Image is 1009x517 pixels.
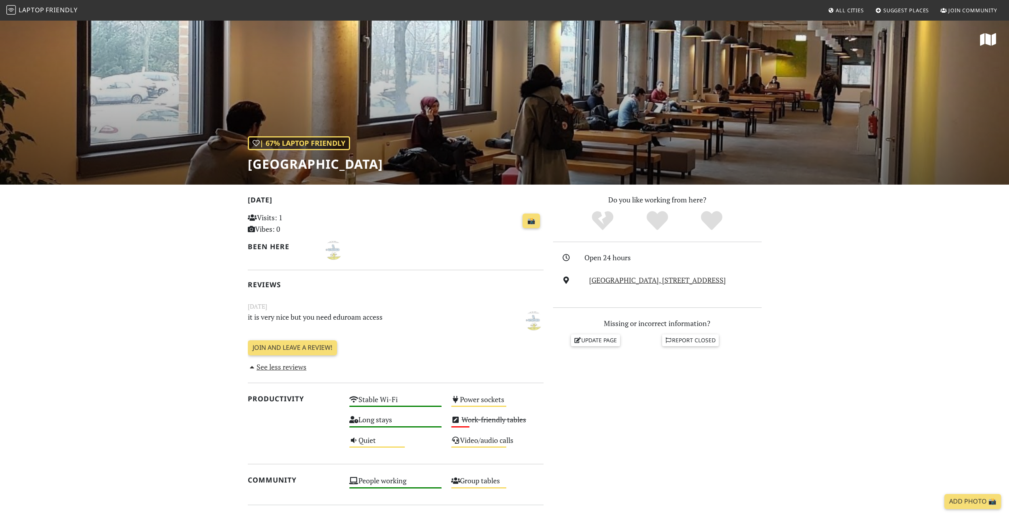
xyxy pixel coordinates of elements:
[944,494,1001,509] a: Add Photo 📸
[825,3,867,17] a: All Cities
[553,318,762,329] p: Missing or incorrect information?
[19,6,44,14] span: Laptop
[248,476,340,484] h2: Community
[523,214,540,229] a: 📸
[937,3,1000,17] a: Join Community
[46,6,77,14] span: Friendly
[524,315,543,324] span: Juan Nicolas Pardo Martin
[883,7,929,14] span: Suggest Places
[324,245,343,254] span: Juan Nicolas Pardo Martin
[248,196,544,207] h2: [DATE]
[243,301,548,311] small: [DATE]
[461,415,526,424] s: Work-friendly tables
[630,210,685,232] div: Yes
[872,3,932,17] a: Suggest Places
[446,474,548,494] div: Group tables
[248,212,340,235] p: Visits: 1 Vibes: 0
[345,393,446,413] div: Stable Wi-Fi
[248,136,350,150] div: | 67% Laptop Friendly
[836,7,864,14] span: All Cities
[571,334,620,346] a: Update page
[248,280,544,289] h2: Reviews
[243,311,498,329] p: it is very nice but you need eduroam access
[662,334,719,346] a: Report closed
[684,210,739,232] div: Definitely!
[6,4,78,17] a: LaptopFriendly LaptopFriendly
[248,340,337,355] a: Join and leave a review!
[584,252,766,263] div: Open 24 hours
[553,194,762,206] p: Do you like working from here?
[345,413,446,433] div: Long stays
[248,242,315,251] h2: Been here
[6,5,16,15] img: LaptopFriendly
[248,156,383,172] h1: [GEOGRAPHIC_DATA]
[575,210,630,232] div: No
[345,434,446,454] div: Quiet
[446,393,548,413] div: Power sockets
[248,395,340,403] h2: Productivity
[345,474,446,494] div: People working
[324,241,343,260] img: 4405-juan-nicolas.jpg
[248,362,307,372] a: See less reviews
[446,434,548,454] div: Video/audio calls
[589,275,726,285] a: [GEOGRAPHIC_DATA], [STREET_ADDRESS]
[524,311,543,330] img: 4405-juan-nicolas.jpg
[948,7,997,14] span: Join Community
